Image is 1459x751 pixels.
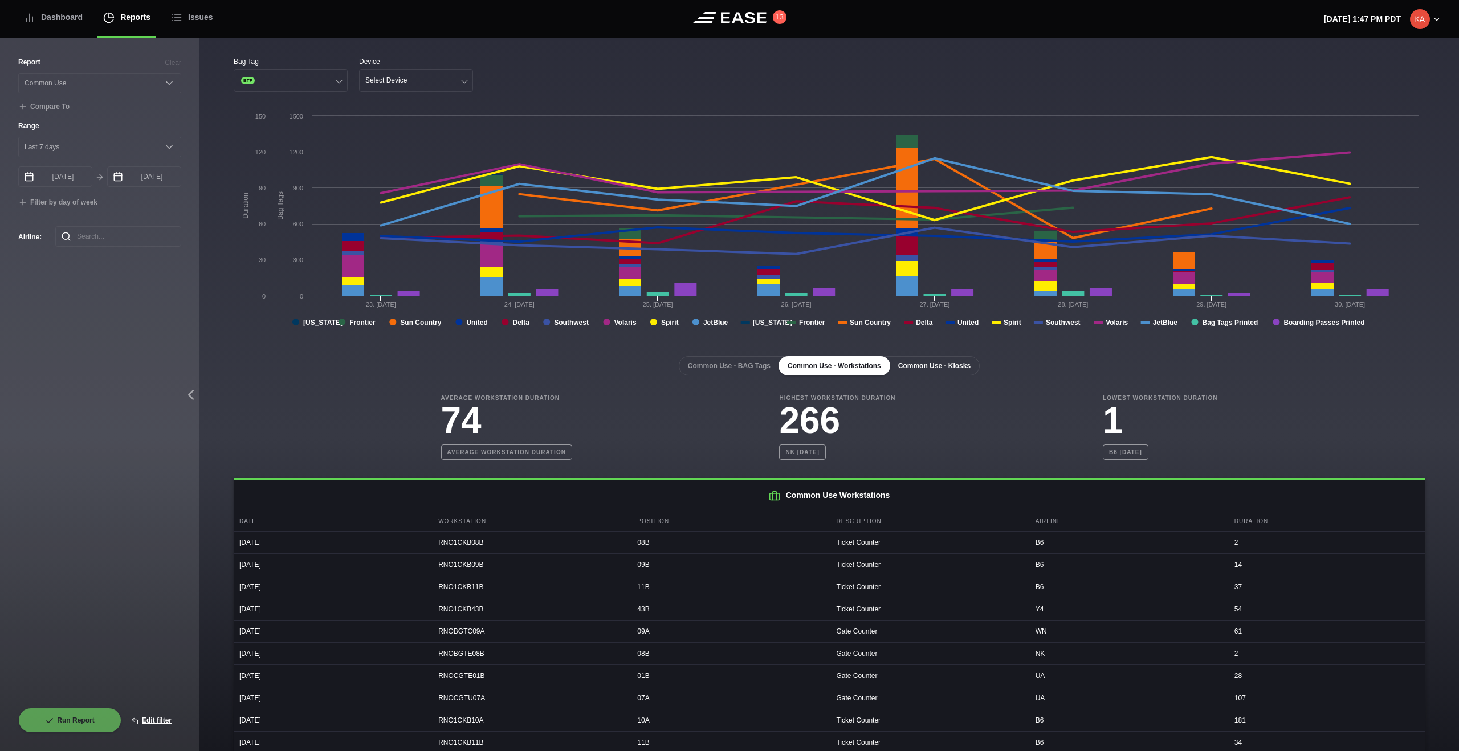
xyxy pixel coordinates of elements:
[889,356,980,375] button: Common Use - Kiosks
[554,319,589,326] tspan: Southwest
[18,121,181,131] label: Range
[234,69,348,92] button: BTP
[631,554,828,576] div: 09B
[614,319,636,326] tspan: Volaris
[1153,319,1178,326] tspan: JetBlue
[631,687,828,709] div: 07A
[1229,554,1425,576] div: 14
[433,554,629,576] div: RNO1CKB09B
[441,394,572,402] b: Average Workstation Duration
[259,256,266,263] text: 30
[631,621,828,642] div: 09A
[242,193,250,218] tspan: Duration
[359,56,473,67] div: Device
[262,293,266,300] text: 0
[1058,301,1088,308] tspan: 28. [DATE]
[300,293,303,300] text: 0
[433,665,629,687] div: RNOCGTE01B
[433,511,629,531] div: Workstation
[779,444,825,460] b: NK [DATE]
[799,319,825,326] tspan: Frontier
[18,166,92,187] input: mm/dd/yyyy
[850,319,891,326] tspan: Sun Country
[18,198,97,207] button: Filter by day of week
[916,319,933,326] tspan: Delta
[121,708,181,733] button: Edit filter
[643,301,673,308] tspan: 25. [DATE]
[830,643,1026,664] div: Gate Counter
[255,113,266,120] text: 150
[1202,319,1258,326] tspan: Bag Tags Printed
[441,402,572,439] h3: 74
[1229,598,1425,620] div: 54
[779,356,890,375] button: Common Use - Workstations
[255,149,266,156] text: 120
[631,511,828,531] div: Position
[1030,687,1226,709] div: UA
[433,687,629,709] div: RNOCGTU07A
[366,301,396,308] tspan: 23. [DATE]
[400,319,441,326] tspan: Sun Country
[1229,687,1425,709] div: 107
[1030,709,1226,731] div: B6
[830,598,1026,620] div: Ticket Counter
[234,576,430,598] div: [DATE]
[679,356,780,375] button: Common Use - BAG Tags
[1324,13,1401,25] p: [DATE] 1:47 PM PDT
[779,402,895,439] h3: 266
[1030,532,1226,553] div: B6
[1030,665,1226,687] div: UA
[234,554,430,576] div: [DATE]
[107,166,181,187] input: mm/dd/yyyy
[1103,394,1217,402] b: Lowest Workstation Duration
[1196,301,1226,308] tspan: 29. [DATE]
[234,709,430,731] div: [DATE]
[234,643,430,664] div: [DATE]
[830,576,1026,598] div: Ticket Counter
[365,76,407,84] div: Select Device
[433,621,629,642] div: RNOBGTC09A
[1335,301,1365,308] tspan: 30. [DATE]
[781,301,812,308] tspan: 26. [DATE]
[241,77,255,84] span: BTP
[433,532,629,553] div: RNO1CKB08B
[1030,511,1226,531] div: Airline
[631,598,828,620] div: 43B
[830,511,1026,531] div: Description
[349,319,376,326] tspan: Frontier
[18,232,37,242] label: Airline :
[234,480,1425,511] h2: Common Use Workstations
[55,226,181,247] input: Search...
[1283,319,1364,326] tspan: Boarding Passes Printed
[631,709,828,731] div: 10A
[631,576,828,598] div: 11B
[234,621,430,642] div: [DATE]
[234,598,430,620] div: [DATE]
[1046,319,1081,326] tspan: Southwest
[661,319,679,326] tspan: Spirit
[504,301,535,308] tspan: 24. [DATE]
[293,221,303,227] text: 600
[1030,598,1226,620] div: Y4
[433,709,629,731] div: RNO1CKB10A
[1030,554,1226,576] div: B6
[1030,643,1226,664] div: NK
[1229,576,1425,598] div: 37
[703,319,728,326] tspan: JetBlue
[631,532,828,553] div: 08B
[773,10,786,24] button: 13
[1229,511,1425,531] div: Duration
[830,687,1026,709] div: Gate Counter
[433,598,629,620] div: RNO1CKB43B
[631,643,828,664] div: 08B
[290,113,303,120] text: 1500
[433,643,629,664] div: RNOBGTE08B
[259,185,266,191] text: 90
[1030,576,1226,598] div: B6
[919,301,949,308] tspan: 27. [DATE]
[1229,532,1425,553] div: 2
[441,444,572,460] b: Average workstation duration
[234,532,430,553] div: [DATE]
[290,149,303,156] text: 1200
[830,665,1026,687] div: Gate Counter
